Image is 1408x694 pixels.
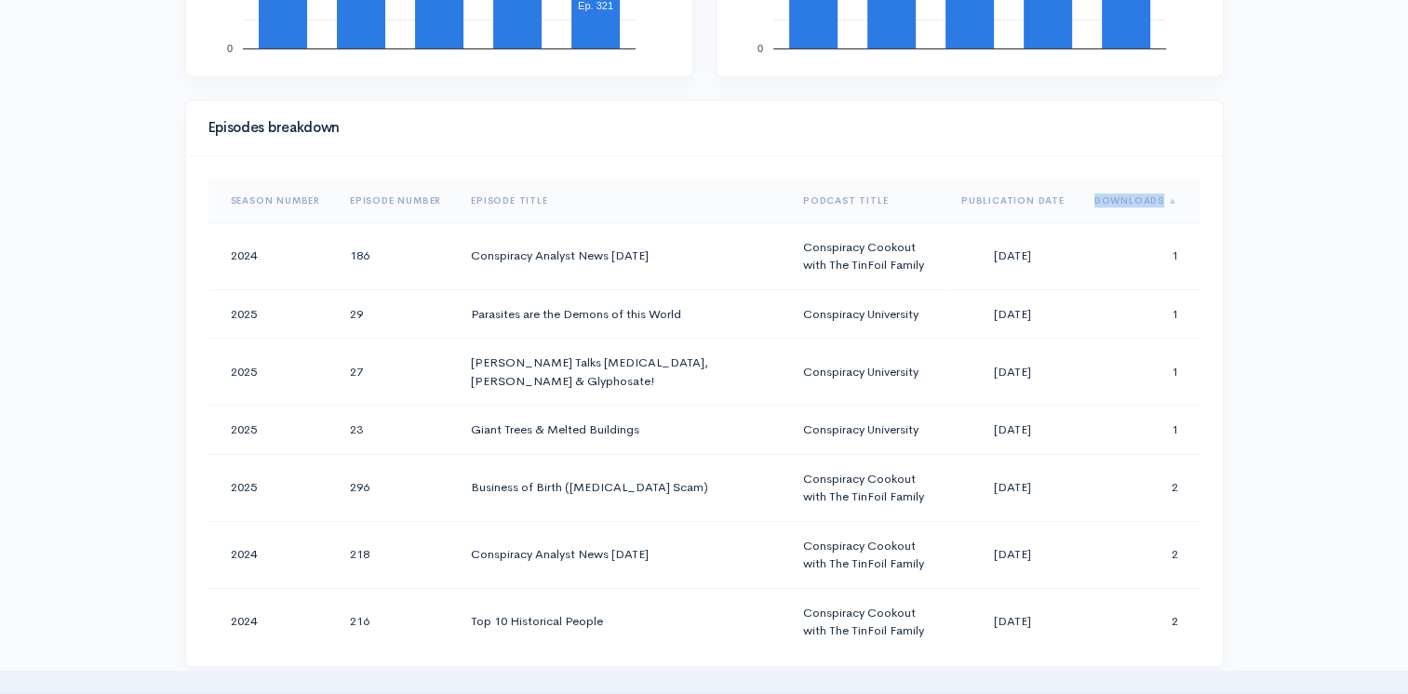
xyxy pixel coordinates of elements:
td: [DATE] [946,454,1079,521]
td: 218 [335,521,456,588]
td: 27 [335,339,456,406]
td: 29 [335,289,456,339]
text: 0 [226,43,232,54]
td: 2025 [208,339,335,406]
td: 2024 [208,521,335,588]
td: Conspiracy Cookout with The TinFoil Family [788,222,946,289]
td: Giant Trees & Melted Buildings [456,406,788,455]
td: 1 [1079,289,1200,339]
td: Conspiracy Cookout with The TinFoil Family [788,588,946,655]
td: 2025 [208,406,335,455]
td: Conspiracy Cookout with The TinFoil Family [788,521,946,588]
td: 1 [1079,222,1200,289]
td: Parasites are the Demons of this World [456,289,788,339]
td: Conspiracy University [788,289,946,339]
td: [PERSON_NAME] Talks [MEDICAL_DATA], [PERSON_NAME] & Glyphosate! [456,339,788,406]
td: 186 [335,222,456,289]
td: [DATE] [946,289,1079,339]
h4: Episodes breakdown [208,120,1189,136]
td: [DATE] [946,406,1079,455]
td: 2024 [208,588,335,655]
td: 216 [335,588,456,655]
td: Conspiracy Cookout with The TinFoil Family [788,454,946,521]
th: Sort column [208,179,335,223]
td: 1 [1079,339,1200,406]
td: Conspiracy University [788,339,946,406]
td: Conspiracy Analyst News [DATE] [456,222,788,289]
td: 23 [335,406,456,455]
td: 2024 [208,222,335,289]
th: Sort column [788,179,946,223]
td: 2 [1079,454,1200,521]
td: [DATE] [946,588,1079,655]
th: Sort column [456,179,788,223]
td: 2 [1079,588,1200,655]
th: Sort column [335,179,456,223]
td: 296 [335,454,456,521]
td: [DATE] [946,521,1079,588]
td: [DATE] [946,222,1079,289]
th: Sort column [946,179,1079,223]
text: 0 [757,43,762,54]
td: 1 [1079,406,1200,455]
th: Sort column [1079,179,1200,223]
td: 2025 [208,454,335,521]
td: [DATE] [946,339,1079,406]
td: 2025 [208,289,335,339]
td: Business of Birth ([MEDICAL_DATA] Scam) [456,454,788,521]
td: Top 10 Historical People [456,588,788,655]
td: Conspiracy University [788,406,946,455]
td: 2 [1079,521,1200,588]
td: Conspiracy Analyst News [DATE] [456,521,788,588]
